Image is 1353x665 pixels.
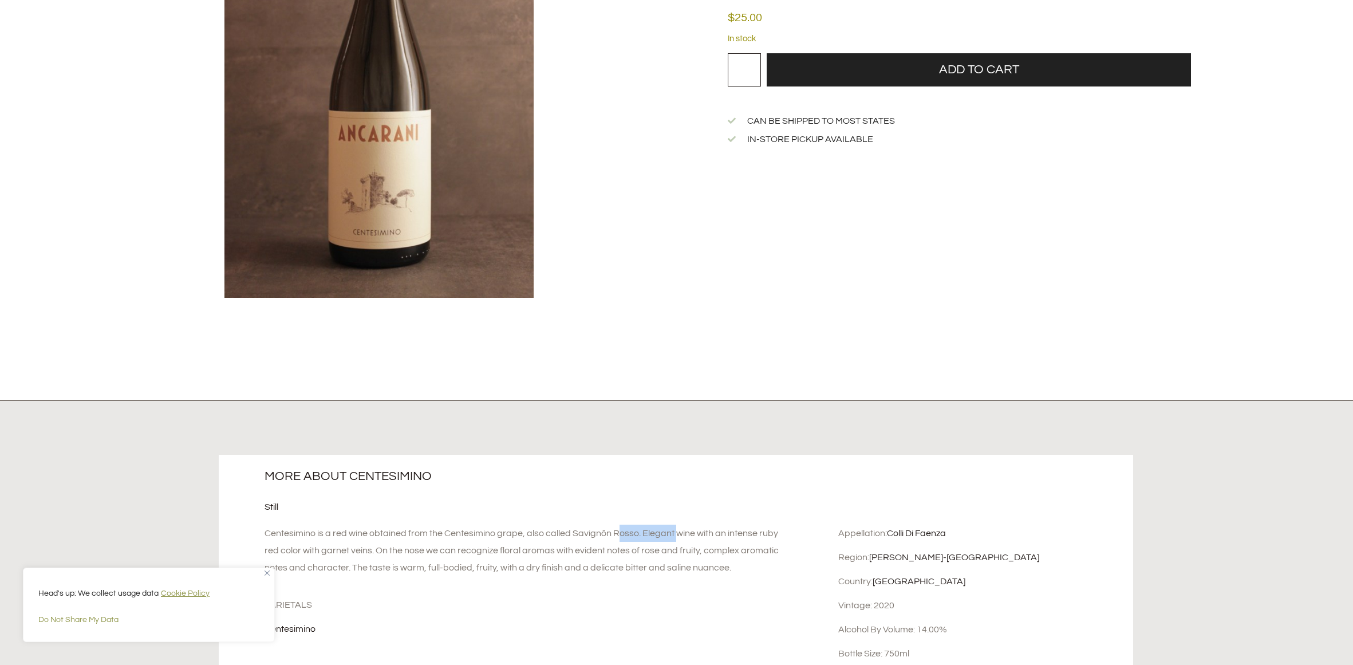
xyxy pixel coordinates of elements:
bdi: 25.00 [728,12,762,23]
div: Region: [838,551,1124,564]
div: Alcohol by volume: 14.00% [838,623,1124,636]
a: [GEOGRAPHIC_DATA] [873,577,965,586]
h2: More about Centesimino [265,469,779,484]
div: Appellation: [838,527,1124,540]
button: Add to cart [767,53,1191,86]
a: [PERSON_NAME]-[GEOGRAPHIC_DATA] [869,553,1039,562]
span: $ [728,12,735,23]
button: Do Not Share My Data [38,609,259,630]
div: Vintage: 2020 [838,599,1124,612]
div: Bottle Size: 750ml [838,647,1124,660]
div: Centesimino is a red wine obtained from the Centesimino grape, also called Savignôn Rosso. Elegan... [265,525,784,576]
img: Close [265,570,270,576]
h2: Varietals [265,599,784,611]
a: Centesimino [265,624,315,633]
span: Can be shipped to most states [744,115,895,127]
a: Still [265,502,278,511]
p: Head's up: We collect usage data [38,587,259,600]
a: Cookie Policy [160,589,210,598]
div: Country: [838,575,1124,588]
a: Colli di Faenza [887,529,946,538]
p: In stock [728,33,1191,45]
span: In-store Pickup Available [744,133,873,145]
a: Can be shipped to most states [728,115,1191,127]
input: Product quantity [728,53,761,86]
